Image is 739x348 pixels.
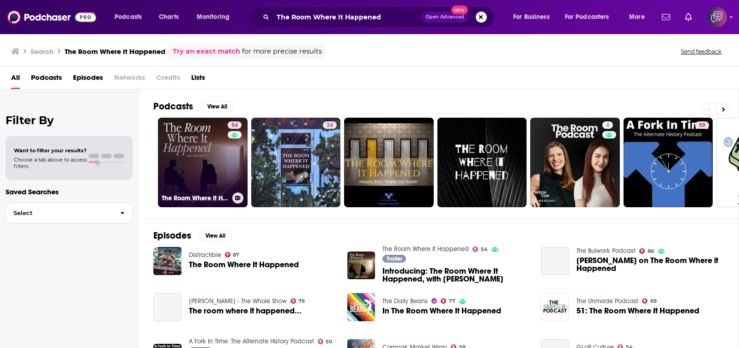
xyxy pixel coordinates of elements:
[200,101,234,112] button: View All
[191,70,205,89] a: Lists
[602,121,613,129] a: 4
[530,118,620,207] a: 4
[606,121,609,130] span: 4
[449,299,455,303] span: 77
[347,293,376,321] img: In The Room Where It Happened
[513,11,550,24] span: For Business
[30,47,54,56] h3: Search
[650,299,657,303] span: 69
[472,246,488,252] a: 54
[251,118,341,207] a: 34
[197,11,230,24] span: Monitoring
[623,10,656,24] button: open menu
[231,121,238,130] span: 54
[233,253,239,257] span: 87
[387,256,402,262] span: Trailer
[541,293,569,321] img: 51: The Room Where It Happened
[189,337,314,345] a: A Fork In Time: The Alternate History Podcast
[158,118,248,207] a: 54The Room Where It Happened
[159,11,179,24] span: Charts
[426,15,464,19] span: Open Advanced
[576,297,638,305] a: The Unmade Podcast
[7,8,96,26] img: Podchaser - Follow, Share and Rate Podcasts
[65,47,165,56] h3: The Room Where It Happened
[162,194,229,202] h3: The Room Where It Happened
[451,6,468,14] span: New
[11,70,20,89] a: All
[108,10,154,24] button: open menu
[153,247,182,275] img: The Room Where It Happened
[678,48,724,55] button: Send feedback
[173,46,240,57] a: Try an exact match
[707,7,727,27] span: Logged in as corioliscompany
[576,257,724,272] span: [PERSON_NAME] on The Room Where it Happened
[323,121,337,129] a: 34
[291,298,305,304] a: 76
[189,251,221,259] a: Distractible
[153,10,184,24] a: Charts
[707,7,727,27] button: Show profile menu
[225,252,240,258] a: 87
[576,307,699,315] a: 51: The Room Where It Happened
[31,70,62,89] a: Podcasts
[559,10,623,24] button: open menu
[190,10,242,24] button: open menu
[256,6,503,28] div: Search podcasts, credits, & more...
[541,247,569,275] a: John Bolton on The Room Where it Happened
[422,12,468,23] button: Open AdvancedNew
[658,9,674,25] a: Show notifications dropdown
[6,210,113,216] span: Select
[565,11,609,24] span: For Podcasters
[273,10,422,24] input: Search podcasts, credits, & more...
[507,10,561,24] button: open menu
[576,257,724,272] a: John Bolton on The Room Where it Happened
[14,156,87,169] span: Choose a tab above to access filters.
[382,307,501,315] a: In The Room Where It Happened
[695,121,709,129] a: 50
[115,11,142,24] span: Podcasts
[189,297,287,305] a: James O'Brien - The Whole Show
[639,248,654,254] a: 86
[6,203,133,223] button: Select
[153,230,191,241] h2: Episodes
[6,187,133,196] p: Saved Searches
[699,121,705,130] span: 50
[242,46,322,57] span: for more precise results
[382,297,428,305] a: The Daily Beans
[6,114,133,127] h2: Filter By
[73,70,103,89] a: Episodes
[189,261,299,269] a: The Room Where It Happened
[153,101,193,112] h2: Podcasts
[441,298,455,304] a: 77
[327,121,333,130] span: 34
[642,298,657,304] a: 69
[228,121,242,129] a: 54
[153,101,234,112] a: PodcastsView All
[629,11,645,24] span: More
[153,230,232,241] a: EpisodesView All
[648,249,654,253] span: 86
[382,267,530,283] span: Introducing: The Room Where It Happened, with [PERSON_NAME]
[298,299,305,303] span: 76
[707,7,727,27] img: User Profile
[624,118,713,207] a: 50
[481,247,488,252] span: 54
[681,9,696,25] a: Show notifications dropdown
[382,267,530,283] a: Introducing: The Room Where It Happened, with Jake Humphrey
[347,252,376,280] img: Introducing: The Room Where It Happened, with Jake Humphrey
[153,293,182,321] a: The room where it happened...
[189,307,302,315] a: The room where it happened...
[326,340,332,344] span: 50
[114,70,145,89] span: Networks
